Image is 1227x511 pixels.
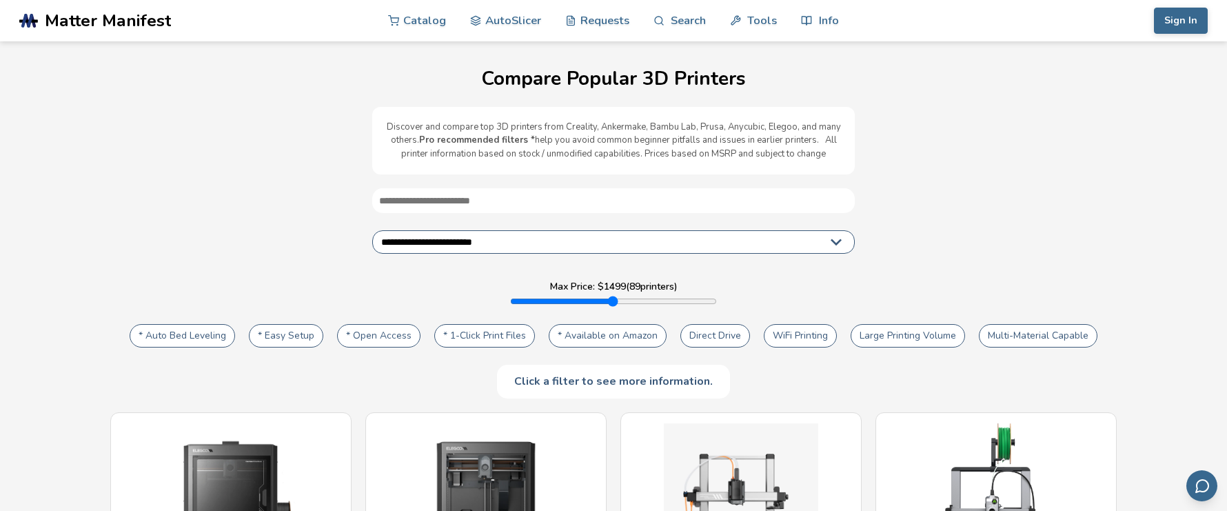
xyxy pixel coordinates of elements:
span: Matter Manifest [45,11,171,30]
button: Direct Drive [680,324,750,348]
button: * Easy Setup [249,324,323,348]
button: Large Printing Volume [851,324,965,348]
p: Discover and compare top 3D printers from Creality, Ankermake, Bambu Lab, Prusa, Anycubic, Elegoo... [386,121,841,161]
button: * Available on Amazon [549,324,667,348]
div: Click a filter to see more information. [497,365,730,398]
button: Send feedback via email [1186,470,1217,501]
button: * 1-Click Print Files [434,324,535,348]
button: Multi-Material Capable [979,324,1097,348]
button: WiFi Printing [764,324,837,348]
button: * Auto Bed Leveling [130,324,235,348]
button: Sign In [1154,8,1208,34]
button: * Open Access [337,324,420,348]
h1: Compare Popular 3D Printers [14,68,1213,90]
label: Max Price: $ 1499 ( 89 printers) [550,281,678,292]
b: Pro recommended filters * [419,134,535,146]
